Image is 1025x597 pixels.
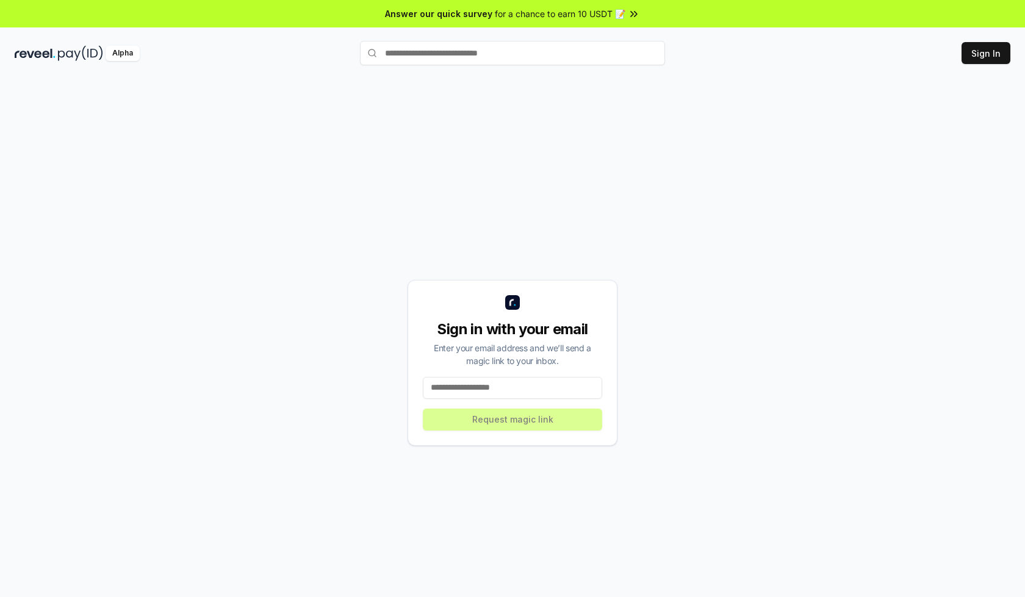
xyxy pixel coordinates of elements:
[495,7,625,20] span: for a chance to earn 10 USDT 📝
[505,295,520,310] img: logo_small
[58,46,103,61] img: pay_id
[423,341,602,367] div: Enter your email address and we’ll send a magic link to your inbox.
[423,320,602,339] div: Sign in with your email
[15,46,56,61] img: reveel_dark
[106,46,140,61] div: Alpha
[962,42,1010,64] button: Sign In
[385,7,492,20] span: Answer our quick survey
